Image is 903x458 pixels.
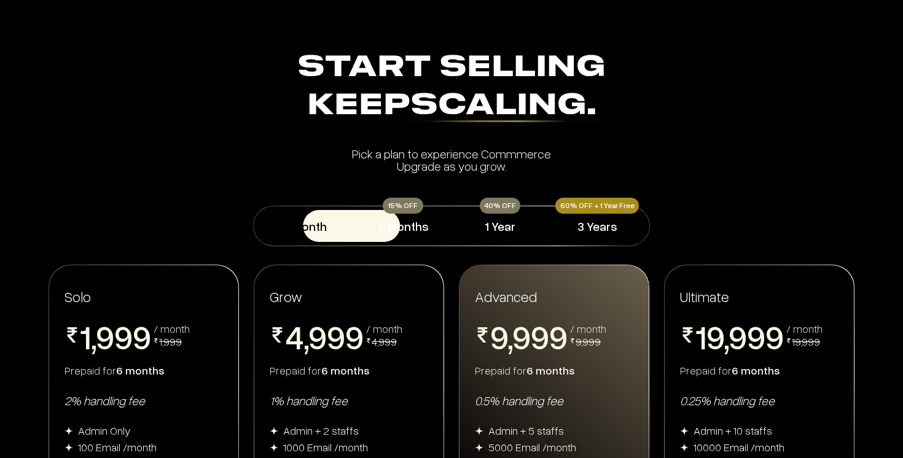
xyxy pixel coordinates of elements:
[116,363,165,377] span: 6 months
[270,392,428,408] div: 1% handling fee
[64,363,223,378] div: Prepaid for
[354,210,451,242] button: 6 Months
[475,363,633,378] div: Prepaid for
[549,210,646,242] button: 3 Years
[680,287,729,306] span: Ultimate
[694,423,772,438] div: Admin + 10 staffs
[53,147,850,172] div: Pick a plan to experience Commmerce Upgrade as you grow.
[270,287,302,305] span: Grow
[488,440,576,454] div: 5000 Email /month
[53,87,850,125] div: Keep
[488,423,564,438] div: Admin + 5 staffs
[64,327,80,343] img: pricing-rupee
[285,320,364,353] span: 4,999
[270,427,278,435] img: img
[283,423,359,438] div: Admin + 2 staffs
[475,427,483,435] img: img
[475,392,633,408] div: 0.5% handling fee
[78,440,157,454] div: 100 Email /month
[372,335,397,348] span: 4,999
[680,427,689,435] img: img
[383,198,423,214] div: 15% OFF
[366,323,402,334] div: / month
[526,363,575,377] span: 6 months
[64,427,73,435] img: img
[451,210,549,242] button: 1 Year
[680,392,838,408] div: 0.25% handling fee
[680,443,689,452] img: img
[257,210,354,242] button: 1 Month
[576,335,601,348] span: 9,999
[270,363,428,378] div: Prepaid for
[366,338,371,343] img: pricing-rupee
[283,440,368,454] div: 1000 Email /month
[475,287,537,306] span: Advanced
[680,363,838,378] div: Prepaid for
[64,392,223,408] div: 2% handling fee
[490,320,568,353] span: 9,999
[786,338,791,343] img: pricing-rupee
[159,335,182,348] span: 1,999
[786,323,823,334] div: / month
[732,363,780,377] span: 6 months
[64,287,91,305] span: Solo
[270,327,285,343] img: pricing-rupee
[680,327,695,343] img: pricing-rupee
[570,338,575,343] img: pricing-rupee
[475,443,483,452] img: img
[695,320,784,353] span: 19,999
[570,323,606,334] div: / month
[53,49,850,125] div: Start Selling
[154,323,190,334] div: / month
[792,335,820,348] span: 19,999
[80,320,151,353] span: 1,999
[410,91,596,122] div: Scaling.
[154,338,158,343] img: pricing-rupee
[64,443,73,452] img: img
[694,440,784,454] div: 10000 Email /month
[475,327,490,343] img: pricing-rupee
[321,363,370,377] span: 6 months
[270,443,278,452] img: img
[480,198,520,214] div: 40% OFF
[555,198,639,214] div: 60% OFF + 1 Year Free
[78,423,131,438] div: Admin Only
